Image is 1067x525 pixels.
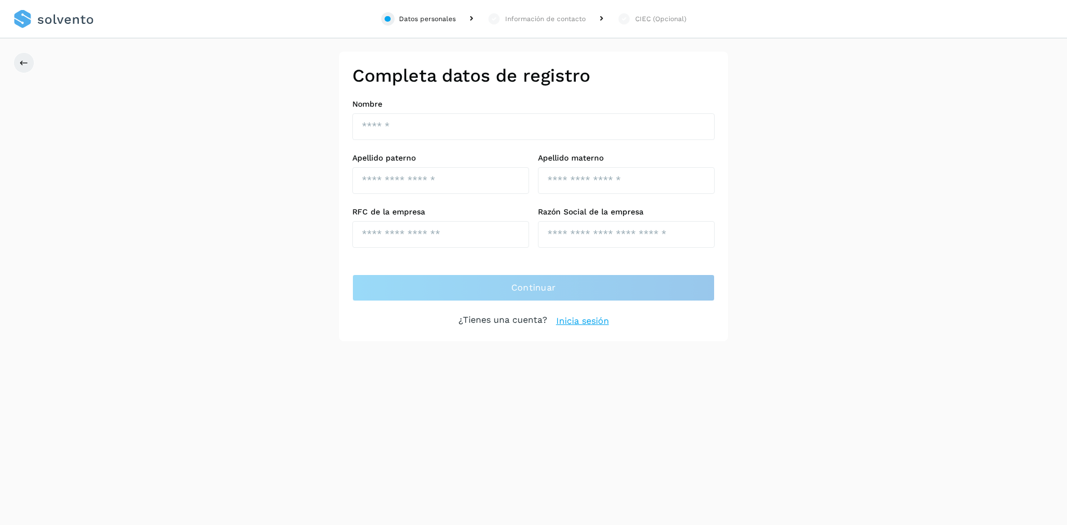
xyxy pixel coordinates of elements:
[635,14,686,24] div: CIEC (Opcional)
[352,99,715,109] label: Nombre
[538,207,715,217] label: Razón Social de la empresa
[538,153,715,163] label: Apellido materno
[352,274,715,301] button: Continuar
[556,314,609,328] a: Inicia sesión
[352,207,529,217] label: RFC de la empresa
[352,153,529,163] label: Apellido paterno
[399,14,456,24] div: Datos personales
[505,14,586,24] div: Información de contacto
[511,282,556,294] span: Continuar
[458,314,547,328] p: ¿Tienes una cuenta?
[352,65,715,86] h2: Completa datos de registro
